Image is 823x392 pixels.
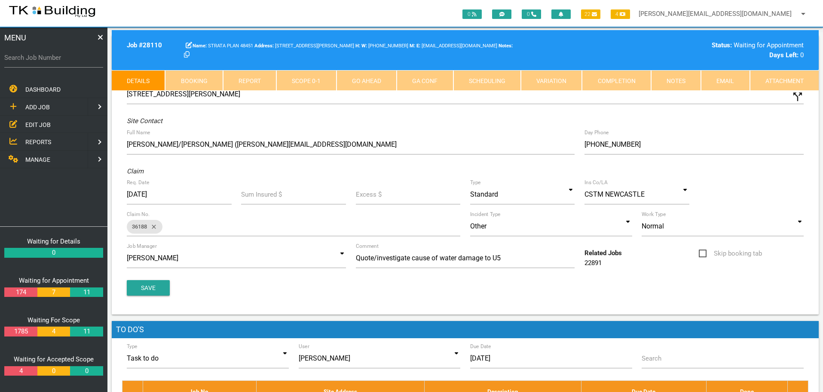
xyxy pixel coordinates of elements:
[193,43,253,49] span: STRATA PLAN 48451
[37,287,70,297] a: 7
[712,41,732,49] b: Status:
[28,316,80,324] a: Waiting For Scope
[453,70,521,91] a: Scheduling
[584,129,609,136] label: Day Phone
[521,70,582,91] a: Variation
[25,139,51,145] span: REPORTS
[25,156,50,163] span: MANAGE
[416,43,420,49] b: E:
[361,43,408,49] span: [PHONE_NUMBER]
[416,43,497,49] span: [EMAIL_ADDRESS][DOMAIN_NAME]
[361,43,367,49] b: W:
[147,220,157,234] i: close
[584,259,602,267] a: 22891
[299,343,309,350] label: User
[127,179,149,186] label: Req. Date
[699,248,762,259] span: Skip booking tab
[584,249,622,257] b: Related Jobs
[397,70,453,91] a: GA Conf
[470,343,491,350] label: Due Date
[470,179,481,186] label: Type
[70,327,103,336] a: 11
[25,86,61,93] span: DASHBOARD
[127,41,162,49] b: Job # 28110
[127,117,162,125] i: Site Contact
[642,354,661,364] label: Search
[184,51,190,59] a: Click here copy customer information.
[112,70,165,91] a: Details
[27,238,80,245] a: Waiting for Details
[337,70,397,91] a: Go Ahead
[581,9,600,19] span: 22
[582,70,651,91] a: Completion
[127,242,157,250] label: Job Manager
[584,179,608,186] label: Ins Co/LA
[9,4,96,18] img: s3file
[254,43,354,49] span: [STREET_ADDRESS][PERSON_NAME]
[356,190,382,200] label: Excess $
[127,210,150,218] label: Claim No.
[127,220,162,234] div: 36188
[276,70,336,91] a: Scope 0-1
[4,248,103,258] a: 0
[462,9,482,19] span: 0
[127,343,138,350] label: Type
[642,40,804,60] div: Waiting for Appointment 0
[70,366,103,376] a: 0
[223,70,276,91] a: Report
[750,70,819,91] a: Attachment
[25,104,50,111] span: ADD JOB
[254,43,274,49] b: Address:
[769,51,799,59] b: Days Left:
[4,366,37,376] a: 4
[14,355,94,363] a: Waiting for Accepted Scope
[37,366,70,376] a: 0
[127,167,144,175] i: Claim
[127,129,150,136] label: Full Name
[522,9,541,19] span: 0
[642,210,666,218] label: Work Type
[19,277,89,284] a: Waiting for Appointment
[4,327,37,336] a: 1785
[499,43,513,49] b: Notes:
[37,327,70,336] a: 4
[791,90,804,103] i: Click to show custom address field
[4,287,37,297] a: 174
[611,9,630,19] span: 4
[4,32,26,43] span: MENU
[355,43,361,49] span: Home Phone
[25,121,51,128] span: EDIT JOB
[410,43,415,49] b: M:
[651,70,701,91] a: Notes
[4,53,103,63] label: Search Job Number
[355,43,360,49] b: H:
[193,43,207,49] b: Name:
[356,242,379,250] label: Comment
[470,210,500,218] label: Incident Type
[701,70,750,91] a: Email
[112,321,819,338] h1: To Do's
[70,287,103,297] a: 11
[241,190,282,200] label: Sum Insured $
[165,70,223,91] a: Booking
[127,280,170,296] button: Save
